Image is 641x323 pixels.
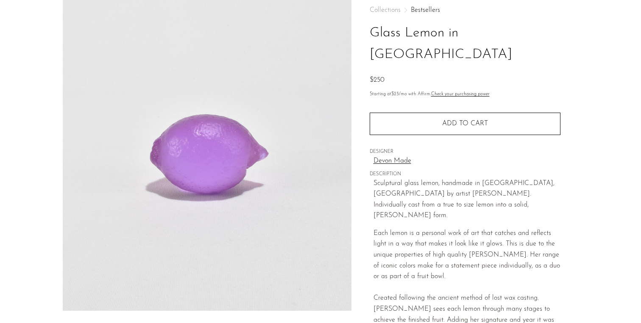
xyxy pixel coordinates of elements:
[373,228,560,282] div: Each lemon is a personal work of art that catches and reflects light in a way that makes it look ...
[370,7,401,14] span: Collections
[373,178,560,221] p: Sculptural glass lemon, handmade in [GEOGRAPHIC_DATA], [GEOGRAPHIC_DATA] by artist [PERSON_NAME]....
[370,91,560,98] p: Starting at /mo with Affirm.
[391,92,399,97] span: $23
[370,77,385,83] span: $250
[370,148,560,156] span: DESIGNER
[370,113,560,135] button: Add to cart
[373,156,560,167] a: Devon Made
[370,171,560,178] span: DESCRIPTION
[431,92,490,97] a: Check your purchasing power - Learn more about Affirm Financing (opens in modal)
[442,120,488,127] span: Add to cart
[370,22,560,66] h1: Glass Lemon in [GEOGRAPHIC_DATA]
[370,7,560,14] nav: Breadcrumbs
[411,7,440,14] a: Bestsellers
